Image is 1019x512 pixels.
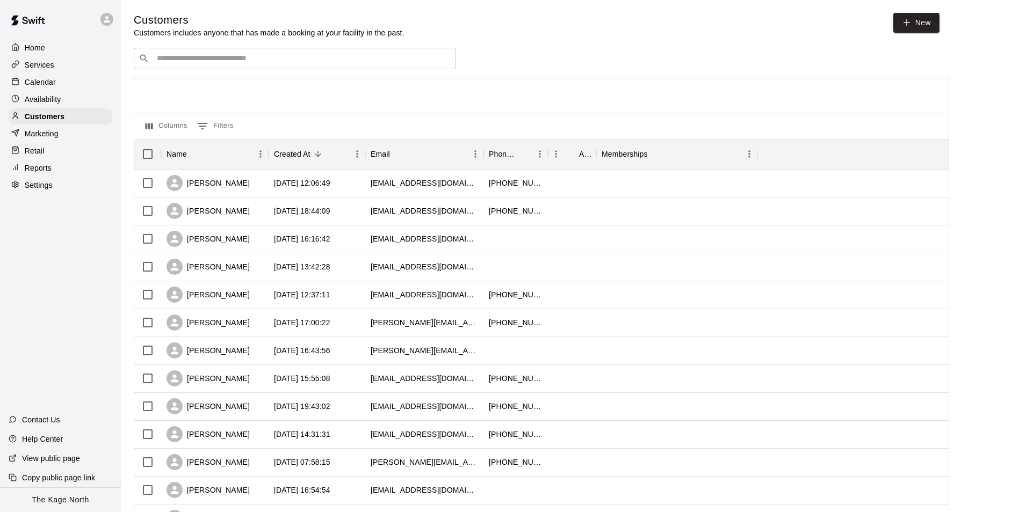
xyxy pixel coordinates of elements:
div: trevorhadley@hotmail.com [371,345,478,356]
div: naythannunes@gmail.com [371,401,478,412]
a: Settings [9,177,112,193]
div: cdeasley@hotmail.com [371,289,478,300]
p: Customers includes anyone that has made a booking at your facility in the past. [134,27,404,38]
div: +14165053217 [489,373,543,384]
p: Marketing [25,128,59,139]
div: bbbroley@hotmail.com [371,485,478,495]
p: Home [25,42,45,53]
div: [PERSON_NAME] [167,203,250,219]
h5: Customers [134,13,404,27]
div: 2025-10-07 14:31:31 [274,429,330,440]
div: 2025-10-06 16:54:54 [274,485,330,495]
a: Retail [9,143,112,159]
p: The Kage North [32,494,89,506]
button: Menu [548,146,564,162]
div: +14162194309 [489,289,543,300]
div: 2025-10-07 19:43:02 [274,401,330,412]
div: adamdobson169@gmail.com [371,206,478,216]
div: Name [167,139,187,169]
button: Sort [187,147,202,162]
p: Help Center [22,434,63,444]
p: Customers [25,111,64,122]
div: Memberships [596,139,757,169]
button: Menu [252,146,269,162]
button: Menu [741,146,757,162]
button: Menu [349,146,365,162]
div: 2025-10-08 15:55:08 [274,373,330,384]
p: View public page [22,453,80,464]
div: shae.greenfield@gmail.com [371,261,478,272]
div: 2025-10-08 16:43:56 [274,345,330,356]
div: Email [365,139,483,169]
div: [PERSON_NAME] [167,259,250,275]
a: Home [9,40,112,56]
div: [PERSON_NAME] [167,287,250,303]
a: New [893,13,939,33]
button: Sort [517,147,532,162]
div: trevor_hadley@hotmail.com [371,317,478,328]
a: Customers [9,108,112,125]
div: [PERSON_NAME] [167,231,250,247]
button: Select columns [143,118,190,135]
div: sophiegravel@me.com [371,429,478,440]
div: samanthawright.a@gmail.com [371,457,478,467]
div: +14167075613 [489,401,543,412]
button: Menu [532,146,548,162]
p: Settings [25,180,53,191]
div: Phone Number [489,139,517,169]
div: Created At [274,139,310,169]
div: Memberships [602,139,648,169]
div: 2025-10-09 13:42:28 [274,261,330,272]
a: Services [9,57,112,73]
p: Availability [25,94,61,105]
div: Search customers by name or email [134,48,456,69]
a: Reports [9,160,112,176]
div: jamesh_111@hotmail.com [371,178,478,188]
div: +14165507187 [489,457,543,467]
div: kinga0330@gmail.com [371,373,478,384]
p: Calendar [25,77,56,87]
button: Sort [564,147,579,162]
p: Contact Us [22,414,60,425]
div: kateymartin@gmail.com [371,233,478,244]
div: [PERSON_NAME] [167,342,250,359]
div: [PERSON_NAME] [167,398,250,414]
button: Sort [648,147,663,162]
div: Phone Number [483,139,548,169]
div: [PERSON_NAME] [167,454,250,470]
div: 2025-10-09 16:16:42 [274,233,330,244]
div: Created At [269,139,365,169]
button: Show filters [194,118,236,135]
div: [PERSON_NAME] [167,482,250,498]
div: 2025-10-07 07:58:15 [274,457,330,467]
p: Services [25,60,54,70]
div: +17059944518 [489,429,543,440]
p: Reports [25,163,52,173]
button: Menu [467,146,483,162]
div: [PERSON_NAME] [167,175,250,191]
div: +16478017846 [489,317,543,328]
div: Email [371,139,390,169]
a: Availability [9,91,112,107]
div: 2025-10-08 17:00:22 [274,317,330,328]
div: Calendar [9,74,112,90]
div: 2025-10-09 18:44:09 [274,206,330,216]
div: Age [579,139,591,169]
button: Sort [310,147,326,162]
div: Age [548,139,596,169]
div: 2025-10-10 12:06:49 [274,178,330,188]
a: Marketing [9,126,112,142]
p: Retail [25,145,45,156]
p: Copy public page link [22,472,95,483]
div: 2025-10-09 12:37:11 [274,289,330,300]
div: +17054348286 [489,178,543,188]
div: [PERSON_NAME] [167,370,250,386]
